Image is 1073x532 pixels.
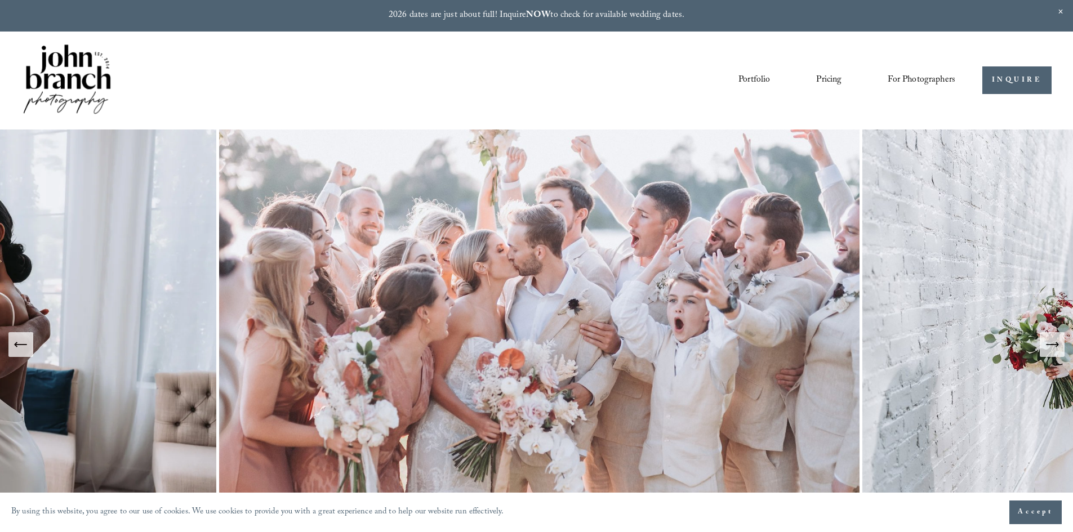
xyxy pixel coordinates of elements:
a: folder dropdown [888,71,955,90]
span: For Photographers [888,71,955,89]
button: Accept [1009,500,1062,524]
p: By using this website, you agree to our use of cookies. We use cookies to provide you with a grea... [11,504,504,521]
a: Pricing [816,71,842,90]
a: INQUIRE [982,66,1052,94]
img: John Branch IV Photography [21,42,113,118]
button: Previous Slide [8,332,33,357]
a: Portfolio [738,71,770,90]
button: Next Slide [1040,332,1065,357]
span: Accept [1018,507,1053,518]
